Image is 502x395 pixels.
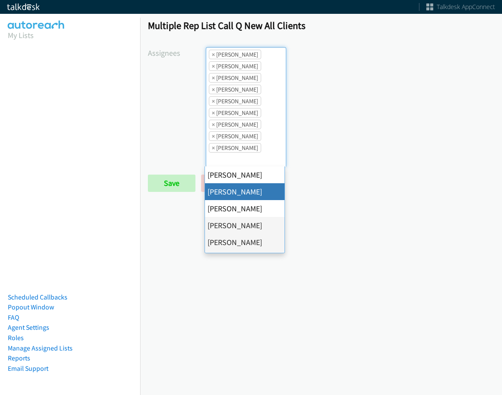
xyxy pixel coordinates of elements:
label: Assignees [148,47,206,59]
span: × [212,97,215,105]
span: × [212,143,215,152]
a: Manage Assigned Lists [8,344,73,352]
span: × [212,132,215,140]
span: × [212,120,215,129]
a: Agent Settings [8,323,49,331]
a: My Lists [8,30,34,40]
li: Charles Ross [209,73,261,83]
span: × [212,85,215,94]
li: Alana Ruiz [209,50,261,59]
span: × [212,108,215,117]
li: [PERSON_NAME] [205,234,285,251]
li: [PERSON_NAME] [205,183,285,200]
a: Talkdesk AppConnect [426,3,495,11]
li: [PERSON_NAME] [205,200,285,217]
h1: Multiple Rep List Call Q New All Clients [148,19,494,32]
li: [PERSON_NAME] [205,166,285,183]
a: Email Support [8,364,48,373]
li: Jasmin Martinez [209,96,261,106]
a: Scheduled Callbacks [8,293,67,301]
a: Popout Window [8,303,54,311]
li: Jordan Stehlik [209,108,261,118]
a: Back [201,175,249,192]
span: × [212,73,215,82]
span: × [212,62,215,70]
li: Rodnika Murphy [209,120,261,129]
li: [PERSON_NAME] [205,217,285,234]
input: Save [148,175,195,192]
li: Daquaya Johnson [209,85,261,94]
a: FAQ [8,313,19,322]
li: Tatiana Medina [209,131,261,141]
span: × [212,50,215,59]
li: Trevonna Lancaster [209,143,261,153]
a: Roles [8,334,24,342]
li: Cathy Shahan [209,61,261,71]
a: Reports [8,354,30,362]
li: [PERSON_NAME] [205,251,285,268]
